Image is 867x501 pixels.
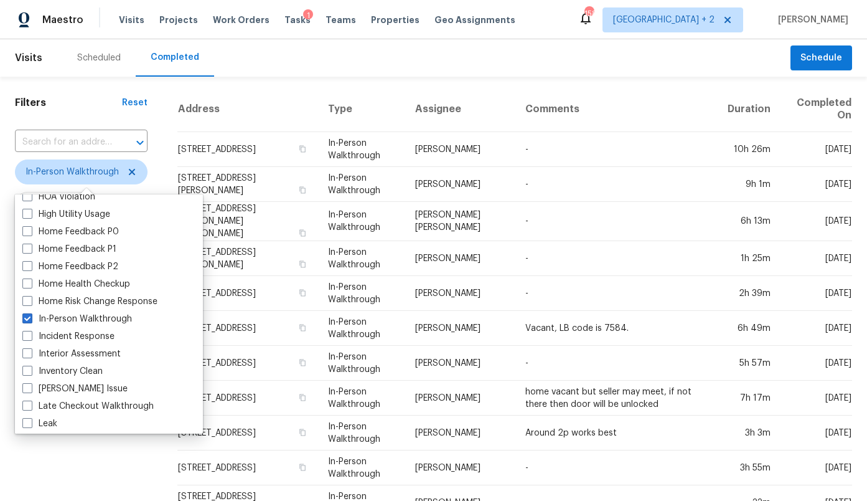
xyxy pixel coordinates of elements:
div: Reset [122,97,148,109]
label: In-Person Walkthrough [22,313,132,325]
button: Copy Address [297,259,308,270]
td: [DATE] [780,346,852,381]
div: Scheduled [77,52,121,64]
td: [PERSON_NAME] [405,132,515,167]
label: Interior Assessment [22,348,121,360]
th: Comments [515,87,718,132]
span: Teams [326,14,356,26]
td: [DATE] [780,241,852,276]
td: 3h 3m [718,416,780,451]
span: In-Person Walkthrough [26,166,119,178]
button: Copy Address [297,322,308,333]
td: In-Person Walkthrough [318,451,405,485]
label: Incident Response [22,330,115,343]
td: - [515,132,718,167]
td: [PERSON_NAME] [405,276,515,311]
td: In-Person Walkthrough [318,416,405,451]
label: Late Checkout Walkthrough [22,400,154,413]
td: [DATE] [780,311,852,346]
td: [STREET_ADDRESS] [177,416,318,451]
td: [PERSON_NAME] [405,451,515,485]
button: Schedule [790,45,852,71]
span: Properties [371,14,419,26]
td: 5h 57m [718,346,780,381]
label: Home Risk Change Response [22,295,157,308]
td: [STREET_ADDRESS][PERSON_NAME] [177,241,318,276]
td: - [515,451,718,485]
div: 158 [584,7,593,20]
button: Copy Address [297,462,308,473]
td: home vacant but seller may meet, if not there then door will be unlocked [515,381,718,416]
td: 10h 26m [718,132,780,167]
td: [STREET_ADDRESS] [177,381,318,416]
td: [STREET_ADDRESS] [177,311,318,346]
td: 9h 1m [718,167,780,202]
span: Geo Assignments [434,14,515,26]
td: [DATE] [780,132,852,167]
input: Search for an address... [15,133,113,152]
span: Tasks [284,16,311,24]
td: [PERSON_NAME] [405,381,515,416]
td: In-Person Walkthrough [318,167,405,202]
td: In-Person Walkthrough [318,346,405,381]
span: Visits [119,14,144,26]
td: [STREET_ADDRESS][PERSON_NAME][PERSON_NAME] [177,202,318,241]
td: - [515,241,718,276]
td: [STREET_ADDRESS] [177,132,318,167]
button: Copy Address [297,287,308,298]
td: [STREET_ADDRESS] [177,276,318,311]
span: [PERSON_NAME] [773,14,848,26]
th: Address [177,87,318,132]
td: 2h 39m [718,276,780,311]
td: In-Person Walkthrough [318,202,405,241]
td: - [515,167,718,202]
h1: Filters [15,97,122,109]
th: Duration [718,87,780,132]
div: Completed [151,51,199,64]
td: - [515,346,718,381]
label: Inventory Clean [22,365,103,378]
td: [PERSON_NAME] [405,241,515,276]
label: Home Feedback P2 [22,260,118,273]
th: Completed On [780,87,852,132]
button: Copy Address [297,227,308,239]
th: Type [318,87,405,132]
button: Copy Address [297,392,308,403]
td: 6h 49m [718,311,780,346]
label: Home Feedback P1 [22,243,116,255]
span: Projects [159,14,198,26]
button: Copy Address [297,143,308,155]
td: [PERSON_NAME] [405,346,515,381]
td: In-Person Walkthrough [318,241,405,276]
span: Visits [15,44,42,72]
td: In-Person Walkthrough [318,381,405,416]
td: Vacant, LB code is 7584. [515,311,718,346]
td: - [515,276,718,311]
td: [PERSON_NAME] [405,311,515,346]
td: [DATE] [780,416,852,451]
label: [PERSON_NAME] Issue [22,383,128,395]
td: [PERSON_NAME] [405,167,515,202]
label: High Utility Usage [22,208,110,221]
td: 3h 55m [718,451,780,485]
td: [DATE] [780,381,852,416]
button: Copy Address [297,427,308,438]
td: [STREET_ADDRESS] [177,451,318,485]
td: [DATE] [780,276,852,311]
label: Home Health Checkup [22,278,130,290]
label: Home Feedback P0 [22,226,119,238]
span: Schedule [800,50,842,66]
td: In-Person Walkthrough [318,311,405,346]
span: Work Orders [213,14,269,26]
td: [STREET_ADDRESS][PERSON_NAME] [177,167,318,202]
span: [GEOGRAPHIC_DATA] + 2 [613,14,715,26]
td: In-Person Walkthrough [318,276,405,311]
th: Assignee [405,87,515,132]
td: 1h 25m [718,241,780,276]
td: 7h 17m [718,381,780,416]
label: HOA Violation [22,191,95,203]
td: - [515,202,718,241]
button: Copy Address [297,184,308,196]
button: Open [131,134,149,151]
td: [PERSON_NAME] [405,416,515,451]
